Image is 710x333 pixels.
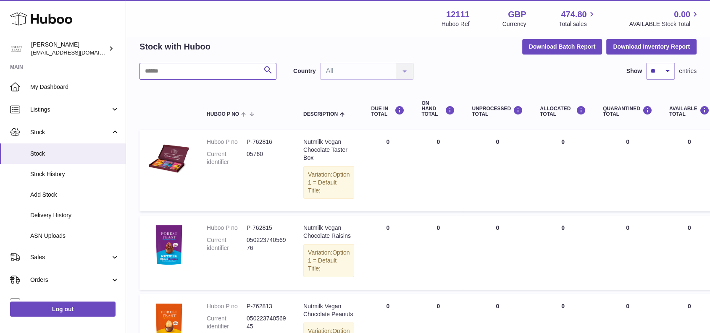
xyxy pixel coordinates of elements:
[247,224,287,232] dd: P-762815
[303,244,354,277] div: Variation:
[303,138,354,162] div: Nutmilk Vegan Chocolate Taster Box
[31,49,124,56] span: [EMAIL_ADDRESS][DOMAIN_NAME]
[30,276,110,284] span: Orders
[463,130,531,211] td: 0
[303,166,354,199] div: Variation:
[207,150,247,166] dt: Current identifier
[30,150,119,158] span: Stock
[531,216,594,289] td: 0
[148,224,190,266] img: product image
[603,106,652,117] div: QUARANTINED Total
[247,315,287,330] dd: 05022374056945
[606,39,697,54] button: Download Inventory Report
[30,83,119,91] span: My Dashboard
[626,138,629,145] span: 0
[148,138,190,180] img: product image
[30,232,119,240] span: ASN Uploads
[207,315,247,330] dt: Current identifier
[247,236,287,252] dd: 05022374056976
[559,9,596,28] a: 474.80 Total sales
[674,9,690,20] span: 0.00
[247,150,287,166] dd: 05760
[413,130,463,211] td: 0
[30,211,119,219] span: Delivery History
[540,106,586,117] div: ALLOCATED Total
[308,171,350,194] span: Option 1 = Default Title;
[561,9,586,20] span: 474.80
[502,20,526,28] div: Currency
[207,302,247,310] dt: Huboo P no
[303,224,354,240] div: Nutmilk Vegan Chocolate Raisins
[508,9,526,20] strong: GBP
[247,138,287,146] dd: P-762816
[531,130,594,211] td: 0
[207,138,247,146] dt: Huboo P no
[303,302,354,318] div: Nutmilk Vegan Chocolate Peanuts
[442,20,470,28] div: Huboo Ref
[629,9,700,28] a: 0.00 AVAILABLE Stock Total
[669,106,710,117] div: AVAILABLE Total
[363,130,413,211] td: 0
[413,216,463,289] td: 0
[207,224,247,232] dt: Huboo P no
[446,9,470,20] strong: 12111
[207,112,239,117] span: Huboo P no
[363,216,413,289] td: 0
[30,170,119,178] span: Stock History
[30,128,110,136] span: Stock
[30,253,110,261] span: Sales
[308,249,350,272] span: Option 1 = Default Title;
[247,302,287,310] dd: P-762813
[303,112,338,117] span: Description
[559,20,596,28] span: Total sales
[629,20,700,28] span: AVAILABLE Stock Total
[207,236,247,252] dt: Current identifier
[371,106,405,117] div: DUE IN TOTAL
[30,106,110,114] span: Listings
[31,41,107,57] div: [PERSON_NAME]
[522,39,602,54] button: Download Batch Report
[679,67,697,75] span: entries
[10,302,116,317] a: Log out
[421,101,455,117] div: ON HAND Total
[293,67,316,75] label: Country
[30,299,119,307] span: Usage
[626,67,642,75] label: Show
[139,41,210,52] h2: Stock with Huboo
[472,106,523,117] div: UNPROCESSED Total
[626,224,629,231] span: 0
[626,303,629,310] span: 0
[463,216,531,289] td: 0
[30,191,119,199] span: Add Stock
[10,42,23,55] img: bronaghc@forestfeast.com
